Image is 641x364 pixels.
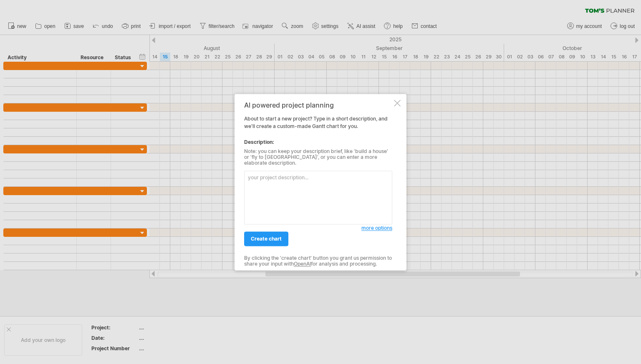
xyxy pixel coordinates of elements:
[294,261,311,267] a: OpenAI
[244,138,392,146] div: Description:
[244,101,392,263] div: About to start a new project? Type in a short description, and we'll create a custom-made Gantt c...
[361,224,392,232] a: more options
[244,101,392,109] div: AI powered project planning
[244,148,392,166] div: Note: you can keep your description brief, like 'build a house' or 'fly to [GEOGRAPHIC_DATA]', or...
[251,236,282,242] span: create chart
[361,225,392,231] span: more options
[244,231,288,246] a: create chart
[244,255,392,267] div: By clicking the 'create chart' button you grant us permission to share your input with for analys...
